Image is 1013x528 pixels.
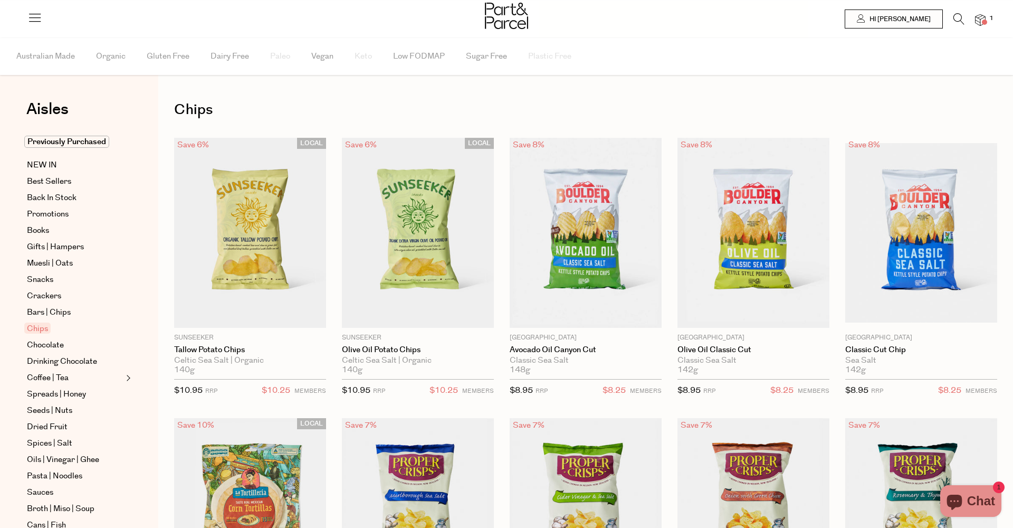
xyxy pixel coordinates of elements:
p: [GEOGRAPHIC_DATA] [510,333,662,343]
div: Save 7% [342,418,380,432]
small: RRP [871,387,883,395]
span: NEW IN [27,159,57,172]
a: Previously Purchased [27,136,123,148]
span: 142g [845,365,866,375]
a: Drinking Chocolate [27,355,123,368]
div: Save 7% [845,418,883,432]
span: 142g [677,365,698,375]
p: [GEOGRAPHIC_DATA] [845,333,997,343]
a: Classic Cut Chip [845,345,997,355]
span: Low FODMAP [393,38,445,75]
a: Best Sellers [27,175,123,188]
button: Expand/Collapse Coffee | Tea [123,372,131,384]
a: Dried Fruit [27,421,123,433]
span: Vegan [311,38,333,75]
div: Classic Sea Salt [510,356,662,365]
a: Aisles [26,101,69,128]
span: $10.95 [174,385,203,396]
img: Olive Oil Potato Chips [342,138,494,328]
span: Oils | Vinegar | Ghee [27,454,99,466]
a: Spreads | Honey [27,388,123,401]
a: Avocado Oil Canyon Cut [510,345,662,355]
a: Seeds | Nuts [27,404,123,417]
div: Classic Sea Salt [677,356,829,365]
span: LOCAL [465,138,494,149]
span: 140g [174,365,195,375]
small: RRP [373,387,385,395]
span: Back In Stock [27,192,77,204]
span: Chips [24,323,51,334]
span: Gifts | Hampers [27,241,84,253]
p: [GEOGRAPHIC_DATA] [677,333,829,343]
a: Chocolate [27,339,123,352]
span: Bars | Chips [27,306,71,319]
div: Save 8% [510,138,548,152]
a: Muesli | Oats [27,257,123,270]
span: Paleo [270,38,290,75]
span: Seeds | Nuts [27,404,72,417]
small: MEMBERS [462,387,494,395]
a: Pasta | Noodles [27,470,123,483]
a: Snacks [27,274,123,286]
a: Back In Stock [27,192,123,204]
h1: Chips [174,98,997,122]
p: Sunseeker [174,333,326,343]
div: Save 8% [845,138,883,152]
p: Sunseeker [342,333,494,343]
span: $10.25 [262,384,290,398]
a: Spices | Salt [27,437,123,450]
span: 140g [342,365,362,375]
a: Hi [PERSON_NAME] [845,10,943,29]
span: $8.25 [938,384,961,398]
span: Dairy Free [211,38,249,75]
img: Olive Oil Classic Cut [677,138,829,328]
span: Plastic Free [528,38,571,75]
span: Spices | Salt [27,437,72,450]
span: Books [27,224,49,237]
span: 1 [987,14,996,23]
span: Australian Made [16,38,75,75]
span: $8.25 [603,384,626,398]
div: Sea Salt [845,356,997,365]
span: Drinking Chocolate [27,355,97,368]
a: Promotions [27,208,123,221]
span: Muesli | Oats [27,257,73,270]
span: $8.25 [770,384,794,398]
div: Save 7% [677,418,715,432]
a: Oils | Vinegar | Ghee [27,454,123,466]
span: Chocolate [27,339,64,352]
a: Olive Oil Classic Cut [677,345,829,355]
a: Bars | Chips [27,306,123,319]
a: 1 [975,14,986,25]
div: Save 7% [510,418,548,432]
inbox-online-store-chat: Shopify online store chat [937,485,1005,520]
a: Olive Oil Potato Chips [342,345,494,355]
a: Coffee | Tea [27,372,123,384]
a: Sauces [27,486,123,499]
img: Part&Parcel [485,3,528,29]
span: Coffee | Tea [27,372,69,384]
img: Avocado Oil Canyon Cut [510,138,662,328]
a: Gifts | Hampers [27,241,123,253]
span: 148g [510,365,530,375]
span: $8.95 [510,385,533,396]
a: Chips [27,323,123,335]
span: Broth | Miso | Soup [27,503,94,515]
span: Dried Fruit [27,421,68,433]
span: $8.95 [677,385,701,396]
small: MEMBERS [630,387,662,395]
span: Organic [96,38,126,75]
span: Best Sellers [27,175,71,188]
a: Tallow Potato Chips [174,345,326,355]
small: RRP [703,387,715,395]
span: $10.95 [342,385,370,396]
div: Save 8% [677,138,715,152]
small: MEMBERS [798,387,829,395]
span: Keto [355,38,372,75]
div: Save 10% [174,418,217,432]
a: NEW IN [27,159,123,172]
span: LOCAL [297,418,326,429]
a: Books [27,224,123,237]
span: Sauces [27,486,53,499]
span: Snacks [27,274,53,286]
